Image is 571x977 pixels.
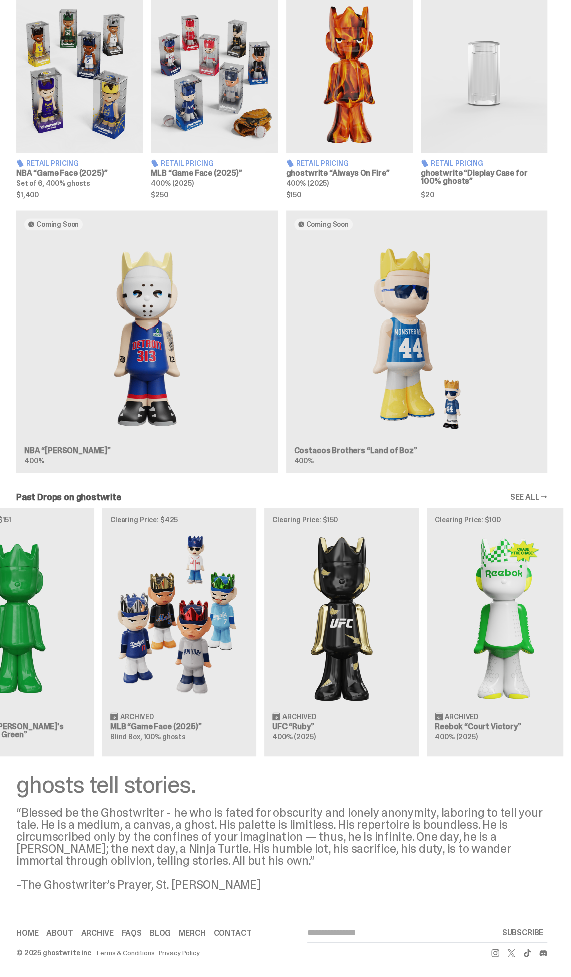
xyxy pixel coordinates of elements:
[26,160,79,167] span: Retail Pricing
[16,806,547,890] div: “Blessed be the Ghostwriter - he who is fated for obscurity and lonely anonymity, laboring to tel...
[16,179,90,188] span: Set of 6, 400% ghosts
[421,191,547,198] span: $20
[161,160,213,167] span: Retail Pricing
[272,732,315,741] span: 400% (2025)
[435,732,477,741] span: 400% (2025)
[286,169,413,177] h3: ghostwrite “Always On Fire”
[151,169,277,177] h3: MLB “Game Face (2025)”
[16,772,547,796] div: ghosts tell stories.
[421,169,547,185] h3: ghostwrite “Display Case for 100% ghosts”
[294,238,540,439] img: Land of Boz
[498,922,547,942] button: SUBSCRIBE
[110,531,248,704] img: Game Face (2025)
[431,160,483,167] span: Retail Pricing
[510,493,547,501] a: SEE ALL →
[213,929,251,937] a: Contact
[16,929,38,937] a: Home
[264,508,419,756] a: Clearing Price: $150 Ruby Archived
[95,949,154,956] a: Terms & Conditions
[102,508,256,756] a: Clearing Price: $425 Game Face (2025) Archived
[272,516,411,523] p: Clearing Price: $150
[16,493,121,502] h2: Past Drops on ghostwrite
[159,949,200,956] a: Privacy Policy
[110,516,248,523] p: Clearing Price: $425
[16,169,143,177] h3: NBA “Game Face (2025)”
[282,713,316,720] span: Archived
[24,447,270,455] h3: NBA “[PERSON_NAME]”
[272,722,411,730] h3: UFC “Ruby”
[286,179,329,188] span: 400% (2025)
[16,949,91,956] div: © 2025 ghostwrite inc
[120,713,154,720] span: Archived
[151,179,193,188] span: 400% (2025)
[16,191,143,198] span: $1,400
[110,722,248,730] h3: MLB “Game Face (2025)”
[121,929,141,937] a: FAQs
[296,160,349,167] span: Retail Pricing
[36,220,79,228] span: Coming Soon
[151,191,277,198] span: $250
[286,191,413,198] span: $150
[445,713,478,720] span: Archived
[294,456,314,465] span: 400%
[46,929,73,937] a: About
[294,447,540,455] h3: Costacos Brothers “Land of Boz”
[110,732,142,741] span: Blind Box,
[272,531,411,704] img: Ruby
[81,929,114,937] a: Archive
[24,238,270,439] img: Eminem
[306,220,349,228] span: Coming Soon
[150,929,171,937] a: Blog
[24,456,44,465] span: 400%
[143,732,185,741] span: 100% ghosts
[179,929,205,937] a: Merch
